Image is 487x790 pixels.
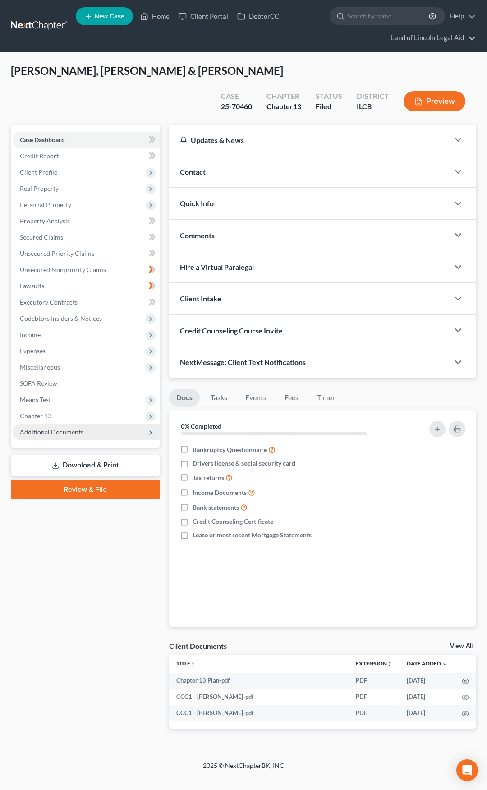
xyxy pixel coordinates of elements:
[400,689,455,705] td: [DATE]
[277,389,306,407] a: Fees
[20,282,44,290] span: Lawsuits
[193,445,267,454] span: Bankruptcy Questionnaire
[169,705,349,721] td: CCC1 - [PERSON_NAME]-pdf
[20,233,63,241] span: Secured Claims
[400,705,455,721] td: [DATE]
[20,412,51,420] span: Chapter 13
[13,375,160,392] a: SOFA Review
[180,294,221,303] span: Client Intake
[442,661,447,667] i: expand_more
[20,136,65,143] span: Case Dashboard
[456,759,478,781] div: Open Intercom Messenger
[11,455,160,476] a: Download & Print
[446,8,476,24] a: Help
[316,102,342,112] div: Filed
[11,480,160,499] a: Review & File
[310,389,342,407] a: Timer
[293,102,301,111] span: 13
[193,503,239,512] span: Bank statements
[266,91,301,102] div: Chapter
[203,389,234,407] a: Tasks
[193,473,224,482] span: Tax returns
[13,278,160,294] a: Lawsuits
[180,326,283,335] span: Credit Counseling Course Invite
[20,185,59,192] span: Real Property
[266,102,301,112] div: Chapter
[13,294,160,310] a: Executory Contracts
[20,168,57,176] span: Client Profile
[400,673,455,689] td: [DATE]
[20,201,71,208] span: Personal Property
[13,213,160,229] a: Property Analysis
[180,167,206,176] span: Contact
[13,262,160,278] a: Unsecured Nonpriority Claims
[20,347,46,355] span: Expenses
[450,643,473,649] a: View All
[20,298,78,306] span: Executory Contracts
[176,660,196,667] a: Titleunfold_more
[221,102,252,112] div: 25-70460
[20,428,83,436] span: Additional Documents
[20,396,51,403] span: Means Test
[193,531,312,540] span: Lease or most recent Mortgage Statements
[20,152,59,160] span: Credit Report
[13,229,160,245] a: Secured Claims
[193,459,295,468] span: Drivers license & social security card
[169,673,349,689] td: Chapter 13 Plan-pdf
[238,389,274,407] a: Events
[190,661,196,667] i: unfold_more
[349,705,400,721] td: PDF
[13,148,160,164] a: Credit Report
[180,231,215,240] span: Comments
[221,91,252,102] div: Case
[13,132,160,148] a: Case Dashboard
[233,8,284,24] a: DebtorCC
[169,689,349,705] td: CCC1 - [PERSON_NAME]-pdf
[169,641,227,651] div: Client Documents
[180,358,306,366] span: NextMessage: Client Text Notifications
[357,102,389,112] div: ILCB
[357,91,389,102] div: District
[193,517,273,526] span: Credit Counseling Certificate
[94,13,124,20] span: New Case
[20,314,102,322] span: Codebtors Insiders & Notices
[404,91,465,111] button: Preview
[316,91,342,102] div: Status
[20,249,94,257] span: Unsecured Priority Claims
[20,379,57,387] span: SOFA Review
[20,363,60,371] span: Miscellaneous
[349,673,400,689] td: PDF
[169,389,200,407] a: Docs
[13,245,160,262] a: Unsecured Priority Claims
[387,661,392,667] i: unfold_more
[136,8,174,24] a: Home
[180,263,254,271] span: Hire a Virtual Paralegal
[20,331,41,338] span: Income
[181,422,221,430] strong: 0% Completed
[349,689,400,705] td: PDF
[407,660,447,667] a: Date Added expand_more
[11,64,283,77] span: [PERSON_NAME], [PERSON_NAME] & [PERSON_NAME]
[180,135,438,145] div: Updates & News
[20,266,106,273] span: Unsecured Nonpriority Claims
[180,199,214,208] span: Quick Info
[20,217,70,225] span: Property Analysis
[27,761,460,777] div: 2025 © NextChapterBK, INC
[193,488,247,497] span: Income Documents
[356,660,392,667] a: Extensionunfold_more
[348,8,430,24] input: Search by name...
[174,8,233,24] a: Client Portal
[386,30,476,46] a: Land of Lincoln Legal Aid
